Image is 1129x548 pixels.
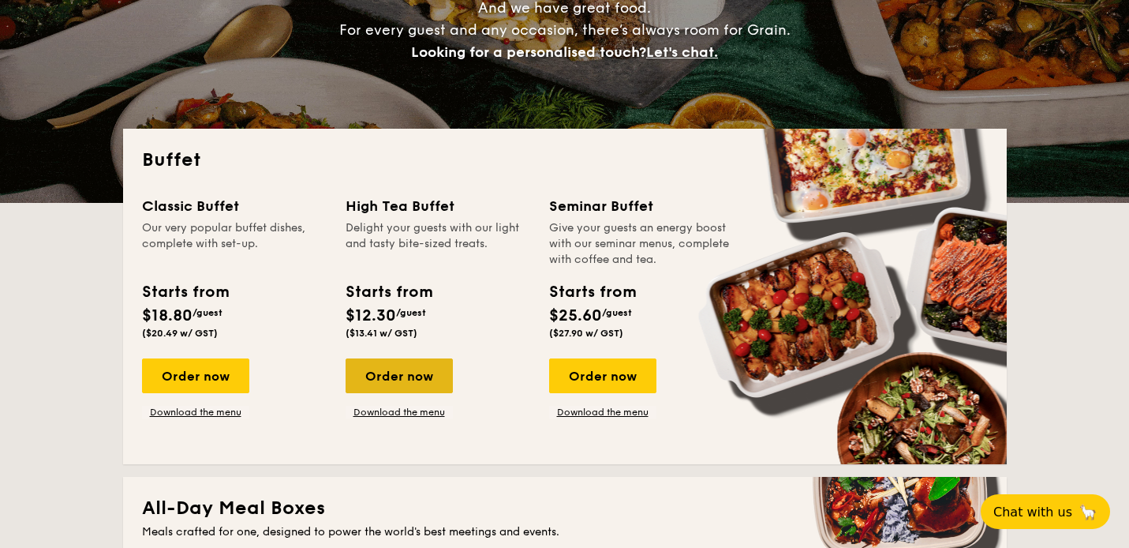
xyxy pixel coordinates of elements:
a: Download the menu [142,406,249,419]
button: Chat with us🦙 [981,494,1110,529]
a: Download the menu [549,406,656,419]
div: Seminar Buffet [549,195,734,217]
div: High Tea Buffet [346,195,530,217]
div: Starts from [142,280,228,304]
div: Meals crafted for one, designed to power the world's best meetings and events. [142,524,988,540]
span: 🦙 [1079,503,1097,521]
span: $18.80 [142,306,193,325]
span: ($20.49 w/ GST) [142,328,218,339]
span: Looking for a personalised touch? [411,43,646,61]
span: /guest [602,307,632,318]
span: $25.60 [549,306,602,325]
div: Give your guests an energy boost with our seminar menus, complete with coffee and tea. [549,220,734,268]
span: /guest [193,307,222,318]
div: Our very popular buffet dishes, complete with set-up. [142,220,327,268]
span: $12.30 [346,306,396,325]
span: ($27.90 w/ GST) [549,328,623,339]
div: Starts from [549,280,635,304]
div: Classic Buffet [142,195,327,217]
div: Order now [549,358,656,393]
span: /guest [396,307,426,318]
h2: All-Day Meal Boxes [142,496,988,521]
span: Chat with us [993,505,1072,520]
span: ($13.41 w/ GST) [346,328,417,339]
div: Order now [346,358,453,393]
span: Let's chat. [646,43,718,61]
div: Starts from [346,280,432,304]
div: Order now [142,358,249,393]
div: Delight your guests with our light and tasty bite-sized treats. [346,220,530,268]
h2: Buffet [142,148,988,173]
a: Download the menu [346,406,453,419]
